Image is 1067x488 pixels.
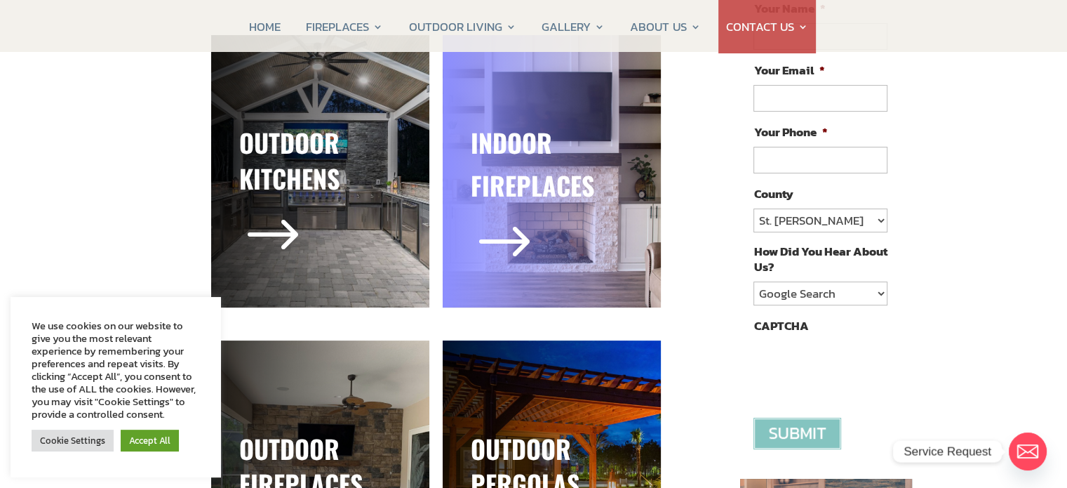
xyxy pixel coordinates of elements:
h3: Outdoor Kitchens [239,125,401,203]
h3: fireplaces [471,168,633,210]
label: How Did You Hear About Us? [753,244,887,275]
a: Email [1009,433,1047,470]
label: Your Email [753,62,824,78]
label: CAPTCHA [753,318,808,334]
div: We use cookies on our website to give you the most relevant experience by remembering your prefer... [32,319,200,421]
a: $ [471,260,538,278]
h3: indoor [471,125,633,167]
iframe: reCAPTCHA [753,341,967,395]
a: Cookie Settings [32,430,114,451]
span: $ [239,203,307,270]
a: $ [239,253,307,271]
label: County [753,186,793,202]
a: Accept All [121,430,179,451]
span: $ [471,210,538,277]
label: Your Phone [753,124,827,140]
input: Submit [753,418,841,449]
